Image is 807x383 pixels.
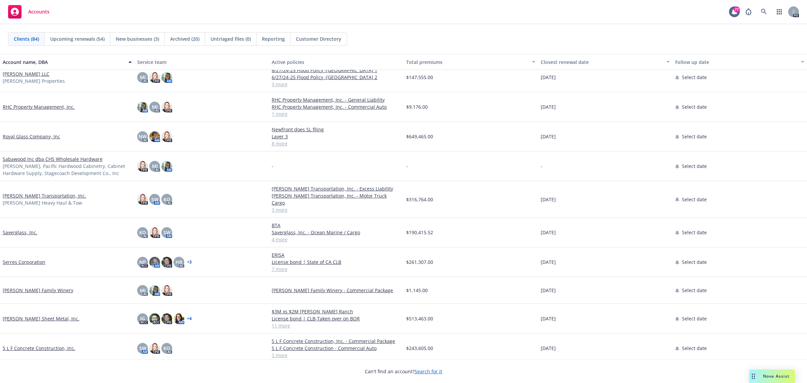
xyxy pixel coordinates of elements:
[682,103,707,110] span: Select date
[541,229,556,236] span: [DATE]
[541,133,556,140] span: [DATE]
[406,345,433,352] span: $243,605.00
[3,258,45,266] a: Serres Corporation
[176,258,182,266] span: HB
[272,338,401,345] a: S L F Concrete Construction, Inc. - Commercial Package
[541,196,556,203] span: [DATE]
[137,161,148,172] img: photo
[272,287,401,294] a: [PERSON_NAME] Family Winery - Commercial Package
[272,258,401,266] a: License bond | State of CA CLB
[406,59,528,66] div: Total premiums
[541,103,556,110] span: [DATE]
[272,185,401,192] a: [PERSON_NAME] Transportation, Inc. - Excess Liability
[541,287,556,294] span: [DATE]
[139,345,146,352] span: SW
[403,54,538,70] button: Total premiums
[682,163,707,170] span: Select date
[682,74,707,81] span: Select date
[187,260,192,264] a: + 3
[296,35,341,42] span: Customer Directory
[272,236,401,243] a: 4 more
[272,345,401,352] a: S L F Concrete Construction - Commercial Auto
[163,345,170,352] span: KO
[149,285,160,296] img: photo
[682,315,707,322] span: Select date
[14,35,39,42] span: Clients (84)
[163,196,170,203] span: KO
[541,315,556,322] span: [DATE]
[272,352,401,359] a: 3 more
[161,72,172,83] img: photo
[541,345,556,352] span: [DATE]
[757,5,771,19] a: Search
[3,103,75,110] a: RHC Property Management, Inc.
[149,227,160,238] img: photo
[272,222,401,229] a: BTA
[682,229,707,236] span: Select date
[152,103,158,110] span: MJ
[272,322,401,329] a: 11 more
[734,6,740,12] div: 77
[272,308,401,315] a: $3M xs $2M [PERSON_NAME] Ranch
[538,54,672,70] button: Closest renewal date
[415,368,442,375] a: Search for it
[406,163,408,170] span: -
[3,192,86,199] a: [PERSON_NAME] Transportation, Inc.
[152,163,158,170] span: MJ
[3,199,82,206] span: [PERSON_NAME] Heavy Haul & Tow
[137,194,148,205] img: photo
[541,258,556,266] span: [DATE]
[406,196,433,203] span: $316,764.00
[3,315,79,322] a: [PERSON_NAME] Sheet Metal, Inc.
[269,54,403,70] button: Active policies
[161,161,172,172] img: photo
[272,126,401,133] a: Newfront does SL filing
[3,155,103,163] a: Sabawood Inc dba CHS Wholesale Hardware
[137,102,148,112] img: photo
[3,77,65,84] span: [PERSON_NAME] Properties
[149,257,160,268] img: photo
[406,229,433,236] span: $190,415.52
[682,196,707,203] span: Select date
[210,35,251,42] span: Untriaged files (0)
[272,251,401,258] a: ERISA
[5,2,52,21] a: Accounts
[3,70,49,77] a: [PERSON_NAME] LLC
[149,343,160,354] img: photo
[682,345,707,352] span: Select date
[541,74,556,81] span: [DATE]
[406,103,428,110] span: $9,176.00
[170,35,199,42] span: Archived (20)
[134,54,269,70] button: Service team
[272,110,401,117] a: 1 more
[149,131,160,142] img: photo
[406,315,433,322] span: $513,463.00
[161,313,172,324] img: photo
[763,373,790,379] span: Nova Assist
[272,81,401,88] a: 3 more
[675,59,797,66] div: Follow up date
[139,229,146,236] span: KO
[272,206,401,213] a: 3 more
[3,287,73,294] a: [PERSON_NAME] Family Winery
[161,285,172,296] img: photo
[272,315,401,322] a: License bond | CLB-Taken over on BOR
[272,229,401,236] a: Saverglass, Inc. - Ocean Marine / Cargo
[187,317,192,321] a: + 4
[3,229,37,236] a: Saverglass, Inc.
[272,192,401,206] a: [PERSON_NAME] Transportation, Inc. - Motor Truck Cargo
[541,59,662,66] div: Closest renewal date
[3,345,75,352] a: S L F Concrete Construction, Inc.
[406,258,433,266] span: $261,307.00
[272,266,401,273] a: 7 more
[139,258,146,266] span: NP
[672,54,807,70] button: Follow up date
[272,163,273,170] span: -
